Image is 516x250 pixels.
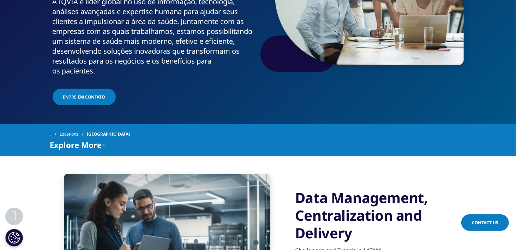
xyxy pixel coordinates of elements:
span: [GEOGRAPHIC_DATA] [87,128,130,141]
a: Contact Us [461,214,509,231]
button: Definições de cookies [5,229,23,246]
h3: Data Management, Centralization and Delivery [295,189,466,242]
span: Explore More [50,141,102,149]
span: Contact Us [472,220,498,226]
a: Locations [60,128,87,141]
span: Entre em contato [63,94,105,100]
a: Entre em contato [53,89,116,105]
